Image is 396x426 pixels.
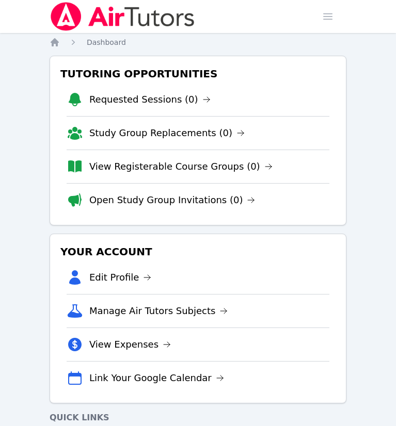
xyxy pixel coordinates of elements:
a: Requested Sessions (0) [89,92,211,107]
a: Edit Profile [89,270,152,285]
h4: Quick Links [50,412,346,424]
h3: Your Account [58,242,338,261]
nav: Breadcrumb [50,37,346,47]
span: Dashboard [87,38,126,46]
a: View Expenses [89,337,171,352]
a: Manage Air Tutors Subjects [89,304,228,318]
img: Air Tutors [50,2,196,31]
a: Dashboard [87,37,126,47]
a: Link Your Google Calendar [89,371,224,385]
a: Study Group Replacements (0) [89,126,245,140]
a: Open Study Group Invitations (0) [89,193,256,207]
h3: Tutoring Opportunities [58,64,338,83]
a: View Registerable Course Groups (0) [89,159,273,174]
